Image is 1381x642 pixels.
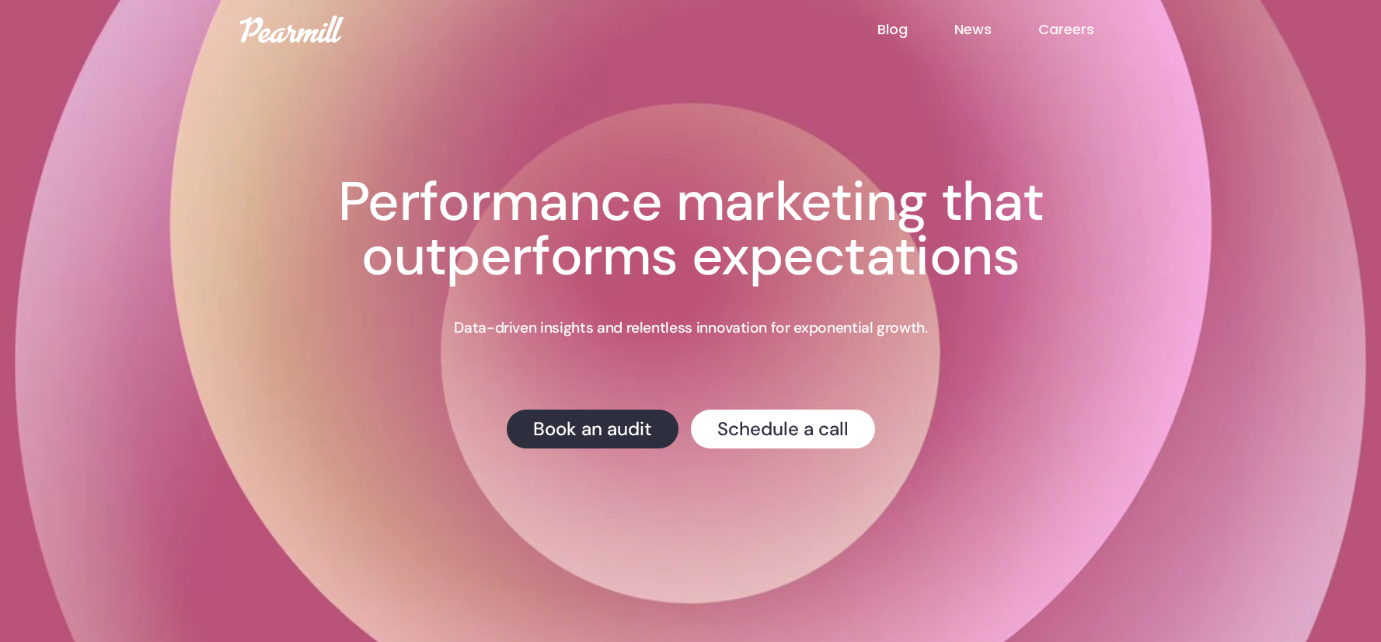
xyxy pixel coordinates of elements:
[691,410,875,448] a: Schedule a call
[877,19,954,40] a: Blog
[1038,19,1141,40] a: Careers
[256,175,1126,284] h1: Performance marketing that outperforms expectations
[454,318,927,338] p: Data-driven insights and relentless innovation for exponential growth.
[507,410,678,448] a: Book an audit
[954,19,1038,40] a: News
[240,16,344,43] img: Pearmill logo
